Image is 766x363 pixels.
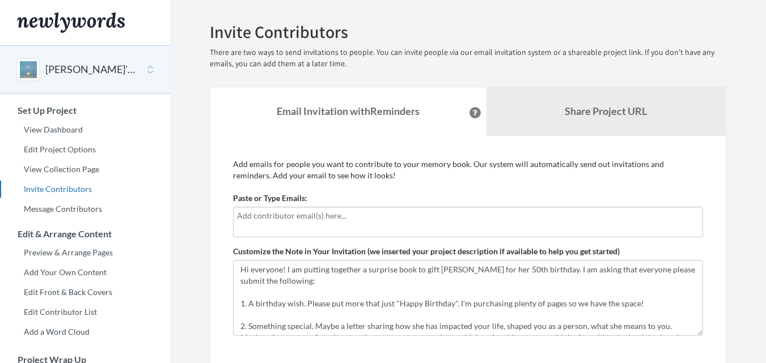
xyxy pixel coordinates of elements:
button: [PERSON_NAME]'s 50th Birthday Book [45,62,137,77]
img: Newlywords logo [17,12,125,33]
input: Add contributor email(s) here... [237,210,699,222]
h3: Edit & Arrange Content [1,229,170,239]
strong: Email Invitation with Reminders [277,105,420,117]
p: Add emails for people you want to contribute to your memory book. Our system will automatically s... [233,159,703,181]
label: Paste or Type Emails: [233,193,307,204]
label: Customize the Note in Your Invitation (we inserted your project description if available to help ... [233,246,620,257]
b: Share Project URL [565,105,647,117]
h3: Set Up Project [1,105,170,116]
p: There are two ways to send invitations to people. You can invite people via our email invitation ... [210,47,726,70]
h2: Invite Contributors [210,23,726,41]
textarea: Hi everyone! I am putting together a surprise book to gift [PERSON_NAME] for her 50th birthday. I... [233,260,703,336]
